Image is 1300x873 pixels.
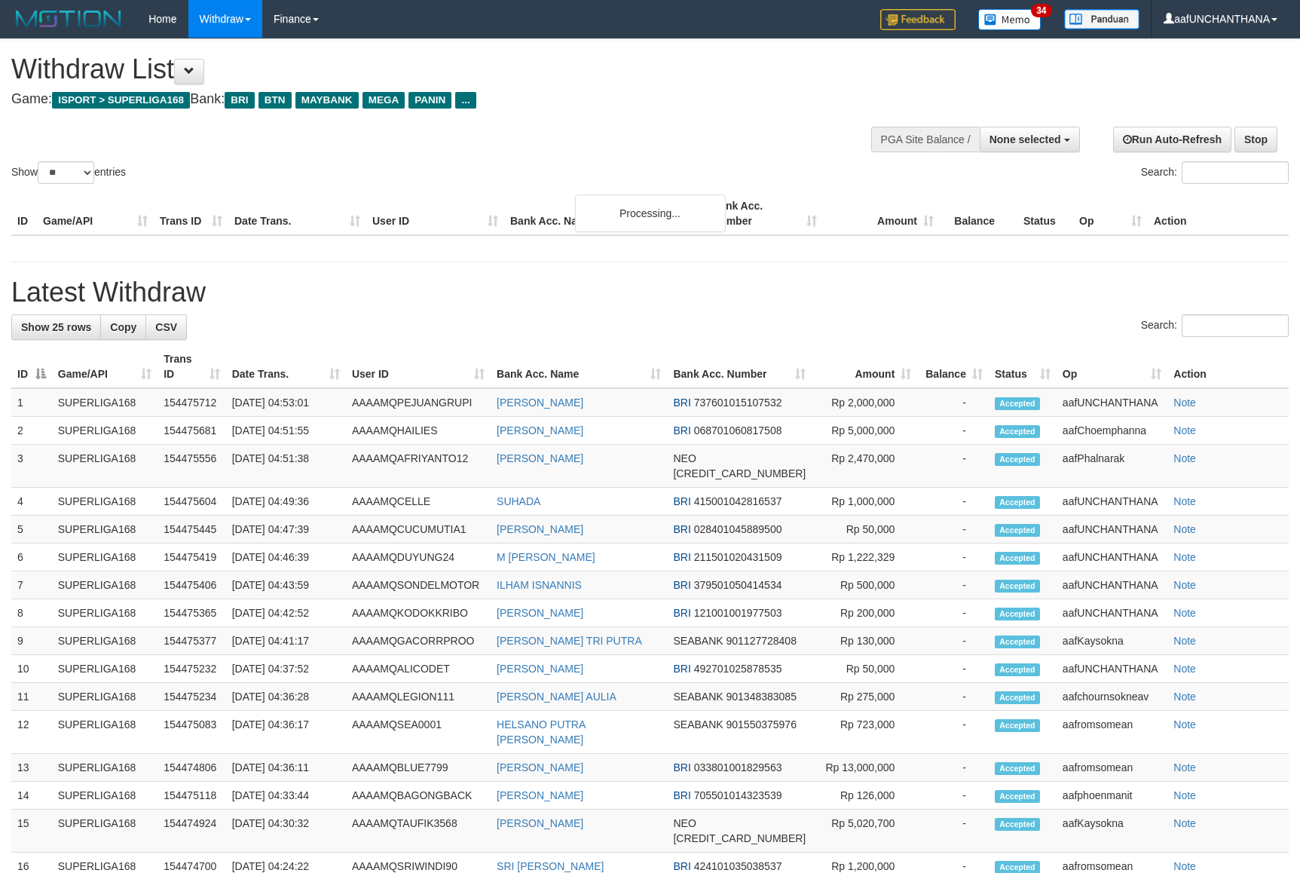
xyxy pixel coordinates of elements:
[346,345,491,388] th: User ID: activate to sort column ascending
[497,495,540,507] a: SUHADA
[694,579,782,591] span: Copy 379501050414534 to clipboard
[1173,817,1196,829] a: Note
[497,551,595,563] a: M [PERSON_NAME]
[158,810,225,853] td: 154474924
[812,683,917,711] td: Rp 275,000
[812,711,917,754] td: Rp 723,000
[989,345,1057,388] th: Status: activate to sort column ascending
[1017,192,1073,235] th: Status
[110,321,136,333] span: Copy
[1148,192,1289,235] th: Action
[812,782,917,810] td: Rp 126,000
[917,655,989,683] td: -
[673,789,690,801] span: BRI
[52,388,158,417] td: SUPERLIGA168
[226,488,346,516] td: [DATE] 04:49:36
[917,711,989,754] td: -
[497,663,583,675] a: [PERSON_NAME]
[1064,9,1139,29] img: panduan.png
[408,92,451,109] span: PANIN
[346,388,491,417] td: AAAAMQPEJUANGRUPI
[100,314,146,340] a: Copy
[346,417,491,445] td: AAAAMQHAILIES
[52,571,158,599] td: SUPERLIGA168
[497,424,583,436] a: [PERSON_NAME]
[812,599,917,627] td: Rp 200,000
[917,445,989,488] td: -
[995,552,1040,565] span: Accepted
[1173,691,1196,703] a: Note
[1173,523,1196,535] a: Note
[917,810,989,853] td: -
[52,445,158,488] td: SUPERLIGA168
[1173,495,1196,507] a: Note
[673,467,806,479] span: Copy 5859459299268580 to clipboard
[673,397,690,409] span: BRI
[812,627,917,655] td: Rp 130,000
[11,488,52,516] td: 4
[1182,161,1289,184] input: Search:
[497,691,616,703] a: [PERSON_NAME] AULIA
[812,655,917,683] td: Rp 50,000
[226,571,346,599] td: [DATE] 04:43:59
[52,92,190,109] span: ISPORT > SUPERLIGA168
[366,192,504,235] th: User ID
[52,782,158,810] td: SUPERLIGA168
[575,195,726,232] div: Processing...
[497,397,583,409] a: [PERSON_NAME]
[673,691,723,703] span: SEABANK
[52,655,158,683] td: SUPERLIGA168
[667,345,812,388] th: Bank Acc. Number: activate to sort column ascending
[52,810,158,853] td: SUPERLIGA168
[295,92,359,109] span: MAYBANK
[226,782,346,810] td: [DATE] 04:33:44
[917,488,989,516] td: -
[1141,161,1289,184] label: Search:
[995,397,1040,410] span: Accepted
[1073,192,1148,235] th: Op
[226,655,346,683] td: [DATE] 04:37:52
[158,711,225,754] td: 154475083
[226,810,346,853] td: [DATE] 04:30:32
[812,571,917,599] td: Rp 500,000
[1057,488,1167,516] td: aafUNCHANTHANA
[1057,655,1167,683] td: aafUNCHANTHANA
[226,544,346,571] td: [DATE] 04:46:39
[11,388,52,417] td: 1
[346,516,491,544] td: AAAAMQCUCUMUTIA1
[673,718,723,731] span: SEABANK
[158,655,225,683] td: 154475232
[226,627,346,655] td: [DATE] 04:41:17
[11,417,52,445] td: 2
[11,161,126,184] label: Show entries
[1173,761,1196,773] a: Note
[990,133,1061,145] span: None selected
[52,345,158,388] th: Game/API: activate to sort column ascending
[1173,397,1196,409] a: Note
[673,607,690,619] span: BRI
[1057,516,1167,544] td: aafUNCHANTHANA
[1173,424,1196,436] a: Note
[1057,683,1167,711] td: aafchournsokneav
[673,832,806,844] span: Copy 5859457206369533 to clipboard
[11,345,52,388] th: ID: activate to sort column descending
[11,754,52,782] td: 13
[812,544,917,571] td: Rp 1,222,329
[673,424,690,436] span: BRI
[346,599,491,627] td: AAAAMQKODOKKRIBO
[11,92,852,107] h4: Game: Bank:
[1173,663,1196,675] a: Note
[726,635,796,647] span: Copy 901127728408 to clipboard
[1057,388,1167,417] td: aafUNCHANTHANA
[673,495,690,507] span: BRI
[995,818,1040,831] span: Accepted
[1113,127,1231,152] a: Run Auto-Refresh
[346,683,491,711] td: AAAAMQLEGION111
[52,417,158,445] td: SUPERLIGA168
[346,445,491,488] td: AAAAMQAFRIYANTO12
[1173,579,1196,591] a: Note
[497,635,642,647] a: [PERSON_NAME] TRI PUTRA
[694,397,782,409] span: Copy 737601015107532 to clipboard
[1057,711,1167,754] td: aafromsomean
[1057,571,1167,599] td: aafUNCHANTHANA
